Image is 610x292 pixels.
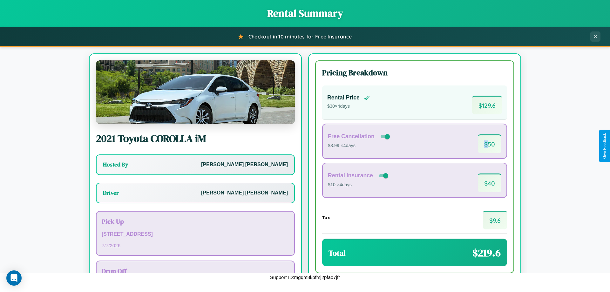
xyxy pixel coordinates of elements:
h1: Rental Summary [6,6,604,20]
p: Support ID: mgqm8kpfmj2pfao7jfr [270,273,340,282]
p: $10 × 4 days [328,181,390,189]
p: $ 30 × 4 days [327,102,370,111]
p: [PERSON_NAME] [PERSON_NAME] [201,160,288,169]
p: [PERSON_NAME] [PERSON_NAME] [201,188,288,198]
h4: Rental Insurance [328,172,373,179]
span: $ 50 [478,134,501,153]
h3: Pick Up [102,217,289,226]
h3: Pricing Breakdown [322,67,507,78]
h3: Driver [103,189,119,197]
span: $ 219.6 [472,246,501,260]
p: 7 / 7 / 2026 [102,241,289,250]
p: [STREET_ADDRESS] [102,230,289,239]
h4: Free Cancellation [328,133,375,140]
div: Give Feedback [602,133,607,159]
img: Toyota COROLLA iM [96,60,295,124]
span: Checkout in 10 minutes for Free Insurance [248,33,352,40]
h3: Hosted By [103,161,128,168]
span: $ 9.6 [483,211,507,229]
p: $3.99 × 4 days [328,142,391,150]
span: $ 129.6 [472,96,502,114]
div: Open Intercom Messenger [6,270,22,286]
h3: Drop Off [102,266,289,275]
h3: Total [329,248,346,258]
h2: 2021 Toyota COROLLA iM [96,132,295,146]
span: $ 40 [478,173,501,192]
h4: Tax [322,215,330,220]
h4: Rental Price [327,94,360,101]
